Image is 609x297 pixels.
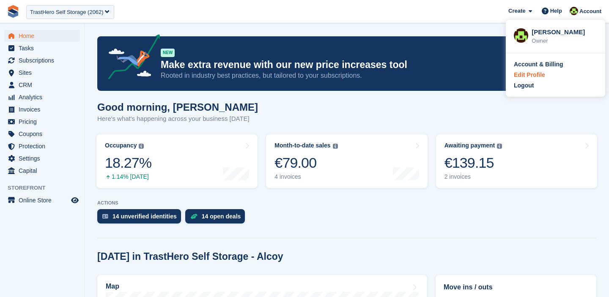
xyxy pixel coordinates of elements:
[550,7,562,15] span: Help
[161,71,522,80] p: Rooted in industry best practices, but tailored to your subscriptions.
[97,114,258,124] p: Here's what's happening across your business [DATE]
[532,27,597,35] div: [PERSON_NAME]
[4,42,80,54] a: menu
[202,213,241,220] div: 14 open deals
[514,81,534,90] div: Logout
[508,7,525,15] span: Create
[70,195,80,205] a: Preview store
[274,173,337,180] div: 4 invoices
[96,134,258,188] a: Occupancy 18.27% 1.14% [DATE]
[8,184,84,192] span: Storefront
[444,154,502,172] div: €139.15
[4,30,80,42] a: menu
[102,214,108,219] img: verify_identity-adf6edd0f0f0b5bbfe63781bf79b02c33cf7c696d77639b501bdc392416b5a36.svg
[274,142,330,149] div: Month-to-date sales
[4,140,80,152] a: menu
[19,67,69,79] span: Sites
[19,30,69,42] span: Home
[579,7,601,16] span: Account
[514,28,528,43] img: Catherine Coffey
[4,194,80,206] a: menu
[105,154,151,172] div: 18.27%
[4,104,80,115] a: menu
[514,71,545,79] div: Edit Profile
[19,104,69,115] span: Invoices
[4,91,80,103] a: menu
[161,59,522,71] p: Make extra revenue with our new price increases tool
[105,142,137,149] div: Occupancy
[266,134,427,188] a: Month-to-date sales €79.00 4 invoices
[514,60,597,69] a: Account & Billing
[19,79,69,91] span: CRM
[514,60,563,69] div: Account & Billing
[570,7,578,15] img: Catherine Coffey
[19,116,69,128] span: Pricing
[97,101,258,113] h1: Good morning, [PERSON_NAME]
[101,34,160,82] img: price-adjustments-announcement-icon-8257ccfd72463d97f412b2fc003d46551f7dbcb40ab6d574587a9cd5c0d94...
[190,213,198,219] img: deal-1b604bf984904fb50ccaf53a9ad4b4a5d6e5aea283cecdc64d6e3604feb123c2.svg
[19,54,69,66] span: Subscriptions
[19,140,69,152] span: Protection
[19,42,69,54] span: Tasks
[106,283,119,290] h2: Map
[4,153,80,164] a: menu
[97,200,596,206] p: ACTIONS
[4,116,80,128] a: menu
[97,251,283,262] h2: [DATE] in TrastHero Self Storage - Alcoy
[19,165,69,177] span: Capital
[4,165,80,177] a: menu
[444,173,502,180] div: 2 invoices
[4,67,80,79] a: menu
[514,81,597,90] a: Logout
[112,213,177,220] div: 14 unverified identities
[333,144,338,149] img: icon-info-grey-7440780725fd019a000dd9b08b2336e03edf1995a4989e88bcd33f0948082b44.svg
[7,5,19,18] img: stora-icon-8386f47178a22dfd0bd8f6a31ec36ba5ce8667c1dd55bd0f319d3a0aa187defe.svg
[105,173,151,180] div: 1.14% [DATE]
[139,144,144,149] img: icon-info-grey-7440780725fd019a000dd9b08b2336e03edf1995a4989e88bcd33f0948082b44.svg
[19,153,69,164] span: Settings
[97,209,185,228] a: 14 unverified identities
[274,154,337,172] div: €79.00
[4,79,80,91] a: menu
[532,37,597,45] div: Owner
[444,282,588,292] h2: Move ins / outs
[4,128,80,140] a: menu
[185,209,250,228] a: 14 open deals
[161,49,175,57] div: NEW
[30,8,104,16] div: TrastHero Self Storage (2062)
[19,128,69,140] span: Coupons
[19,91,69,103] span: Analytics
[19,194,69,206] span: Online Store
[4,54,80,66] a: menu
[497,144,502,149] img: icon-info-grey-7440780725fd019a000dd9b08b2336e03edf1995a4989e88bcd33f0948082b44.svg
[436,134,597,188] a: Awaiting payment €139.15 2 invoices
[514,71,597,79] a: Edit Profile
[444,142,495,149] div: Awaiting payment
